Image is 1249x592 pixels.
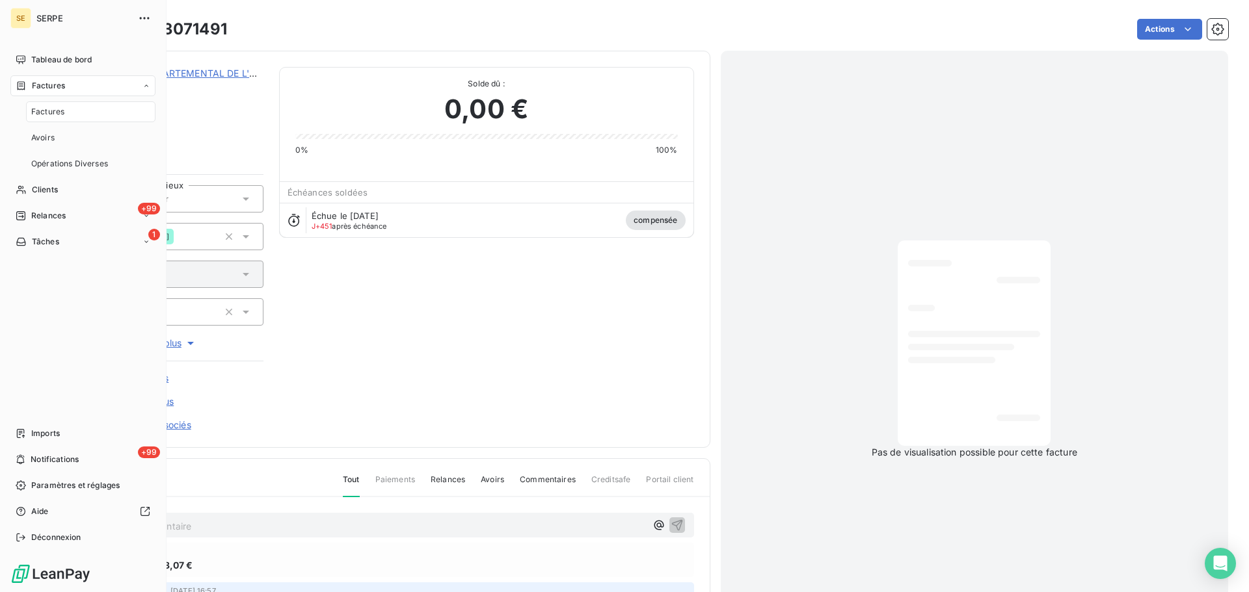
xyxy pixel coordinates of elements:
span: Échéances soldées [288,187,368,198]
span: Aide [31,506,49,517]
span: Opérations Diverses [31,158,108,170]
span: SERPE [36,13,130,23]
span: +99 [138,203,160,214]
div: Open Intercom Messenger [1205,548,1236,579]
span: 100% [656,144,678,156]
span: Solde dû : [295,78,678,90]
h3: 34E23071491 [122,18,227,41]
span: 0,00 € [444,90,528,129]
span: +99 [138,446,160,458]
span: Échue le [DATE] [312,211,379,221]
span: Relances [431,474,465,496]
img: Logo LeanPay [10,563,91,584]
span: après échéance [312,222,387,230]
span: Factures [31,106,64,118]
a: CONSEIL DEPARTEMENTAL DE L'HERAULT [102,68,291,79]
span: Paramètres et réglages [31,480,120,491]
span: 0% [295,144,308,156]
span: J+451 [312,222,332,231]
div: SE [10,8,31,29]
span: Avoirs [31,132,55,144]
span: Tâches [32,236,59,248]
span: Relances [31,210,66,222]
span: Tout [343,474,360,497]
span: Portail client [646,474,693,496]
span: Paiements [375,474,415,496]
span: Tableau de bord [31,54,92,66]
span: compensée [626,211,685,230]
span: Creditsafe [591,474,631,496]
span: Déconnexion [31,532,81,543]
span: Factures [32,80,65,92]
span: 3 553,07 € [144,558,193,572]
span: Notifications [31,454,79,465]
span: Avoirs [481,474,504,496]
button: Voir plus [79,336,263,350]
span: Voir plus [145,337,197,350]
span: Pas de visualisation possible pour cette facture [872,446,1077,459]
span: Clients [32,184,58,196]
span: Imports [31,428,60,439]
button: Actions [1137,19,1202,40]
span: 1 [148,229,160,240]
span: Commentaires [520,474,576,496]
span: 41CD34 [102,83,263,93]
a: Aide [10,501,155,522]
